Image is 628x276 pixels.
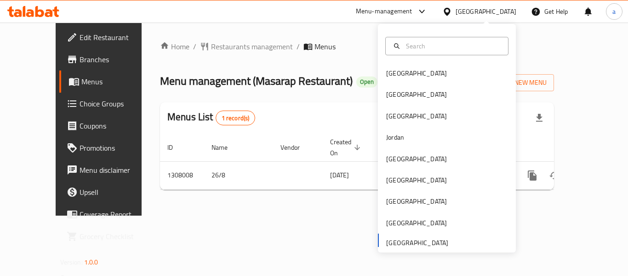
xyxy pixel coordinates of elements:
a: Menus [59,70,160,93]
a: Menu disclaimer [59,159,160,181]
div: [GEOGRAPHIC_DATA] [386,218,447,228]
a: Home [160,41,189,52]
span: Grocery Checklist [80,231,153,242]
span: Vendor [280,142,312,153]
span: Choice Groups [80,98,153,109]
a: Choice Groups [59,93,160,115]
span: Edit Restaurant [80,32,153,43]
nav: breadcrumb [160,41,554,52]
td: 1308008 [160,161,204,189]
span: Menus [314,41,336,52]
span: Promotions [80,142,153,153]
span: ID [167,142,185,153]
div: Open [356,76,377,88]
div: [GEOGRAPHIC_DATA] [386,196,447,206]
li: / [297,41,300,52]
span: Name [211,142,240,153]
input: Search [402,41,502,51]
span: Created On [330,136,363,159]
div: Export file [528,107,550,129]
span: a [612,6,616,17]
span: Branches [80,54,153,65]
span: Coupons [80,120,153,131]
button: Add New Menu [483,74,554,91]
span: Restaurants management [211,41,293,52]
div: Total records count [216,111,256,125]
h2: Menus List [167,110,255,125]
a: Coverage Report [59,203,160,225]
a: Edit Restaurant [59,26,160,48]
span: 1 record(s) [216,114,255,123]
span: 1.0.0 [84,256,98,268]
div: [GEOGRAPHIC_DATA] [386,175,447,185]
span: Coverage Report [80,209,153,220]
a: Upsell [59,181,160,203]
span: Menus [81,76,153,87]
a: Coupons [59,115,160,137]
div: Menu-management [356,6,412,17]
div: [GEOGRAPHIC_DATA] [386,111,447,121]
td: 26/8 [204,161,273,189]
button: more [521,164,543,187]
span: Upsell [80,187,153,198]
a: Grocery Checklist [59,225,160,247]
div: [GEOGRAPHIC_DATA] [456,6,516,17]
div: Jordan [386,132,404,142]
div: [GEOGRAPHIC_DATA] [386,68,447,78]
div: [GEOGRAPHIC_DATA] [386,89,447,100]
span: Version: [60,256,83,268]
a: Promotions [59,137,160,159]
span: [DATE] [330,169,349,181]
span: Menu disclaimer [80,164,153,176]
a: Branches [59,48,160,70]
span: Open [356,78,377,86]
li: / [193,41,196,52]
span: Add New Menu [490,77,547,88]
button: Change Status [543,164,565,187]
span: Menu management ( Masarap Restaurant ) [160,70,353,91]
div: [GEOGRAPHIC_DATA] [386,154,447,164]
a: Restaurants management [200,41,293,52]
